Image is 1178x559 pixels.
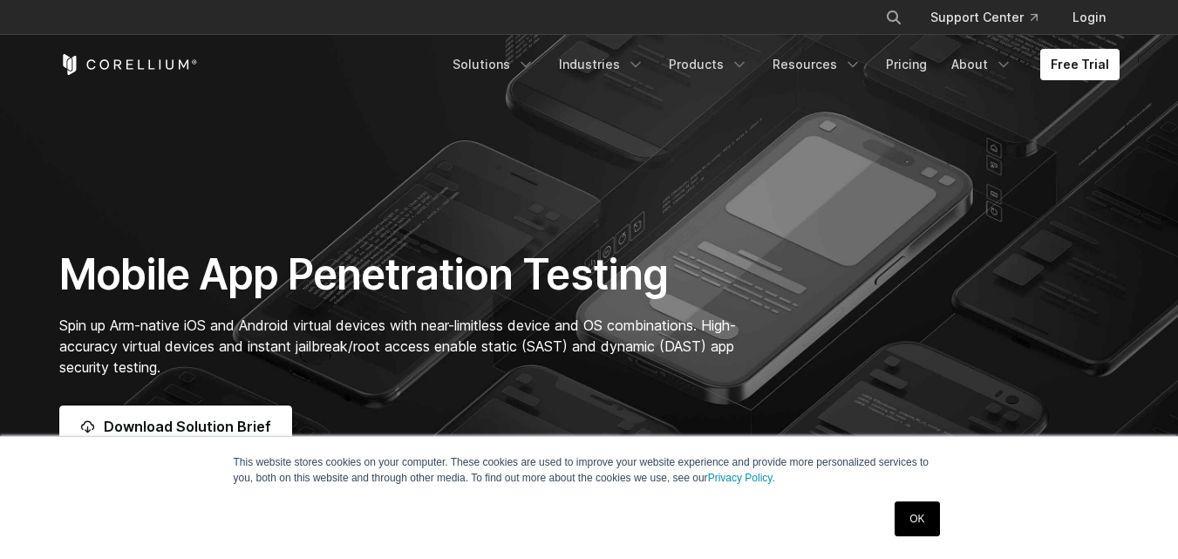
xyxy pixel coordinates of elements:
[59,406,292,447] a: Download Solution Brief
[59,249,754,301] h1: Mobile App Penetration Testing
[941,49,1023,80] a: About
[762,49,872,80] a: Resources
[1059,2,1120,33] a: Login
[59,317,736,376] span: Spin up Arm-native iOS and Android virtual devices with near-limitless device and OS combinations...
[442,49,545,80] a: Solutions
[878,2,909,33] button: Search
[234,454,945,486] p: This website stores cookies on your computer. These cookies are used to improve your website expe...
[548,49,655,80] a: Industries
[1040,49,1120,80] a: Free Trial
[658,49,759,80] a: Products
[104,416,271,437] span: Download Solution Brief
[708,472,775,484] a: Privacy Policy.
[864,2,1120,33] div: Navigation Menu
[59,54,198,75] a: Corellium Home
[875,49,937,80] a: Pricing
[442,49,1120,80] div: Navigation Menu
[895,501,939,536] a: OK
[916,2,1052,33] a: Support Center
